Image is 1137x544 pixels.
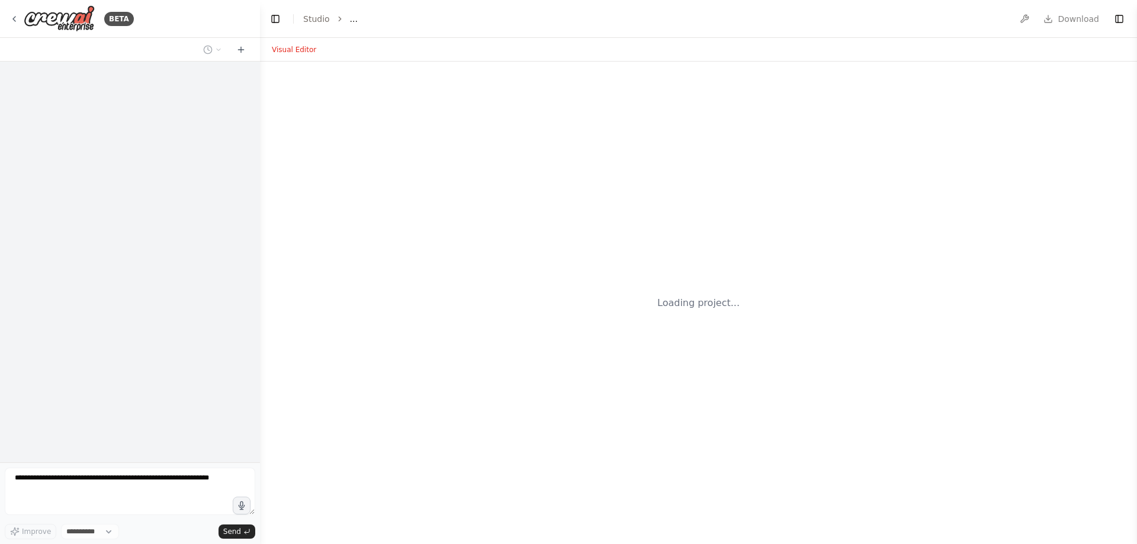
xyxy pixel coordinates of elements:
button: Switch to previous chat [198,43,227,57]
button: Send [219,524,255,539]
button: Click to speak your automation idea [233,497,250,514]
button: Hide left sidebar [267,11,284,27]
nav: breadcrumb [303,13,358,25]
span: ... [350,13,358,25]
button: Start a new chat [232,43,250,57]
span: Send [223,527,241,536]
img: Logo [24,5,95,32]
button: Visual Editor [265,43,323,57]
a: Studio [303,14,330,24]
div: BETA [104,12,134,26]
span: Improve [22,527,51,536]
button: Show right sidebar [1111,11,1128,27]
div: Loading project... [657,296,740,310]
button: Improve [5,524,56,539]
